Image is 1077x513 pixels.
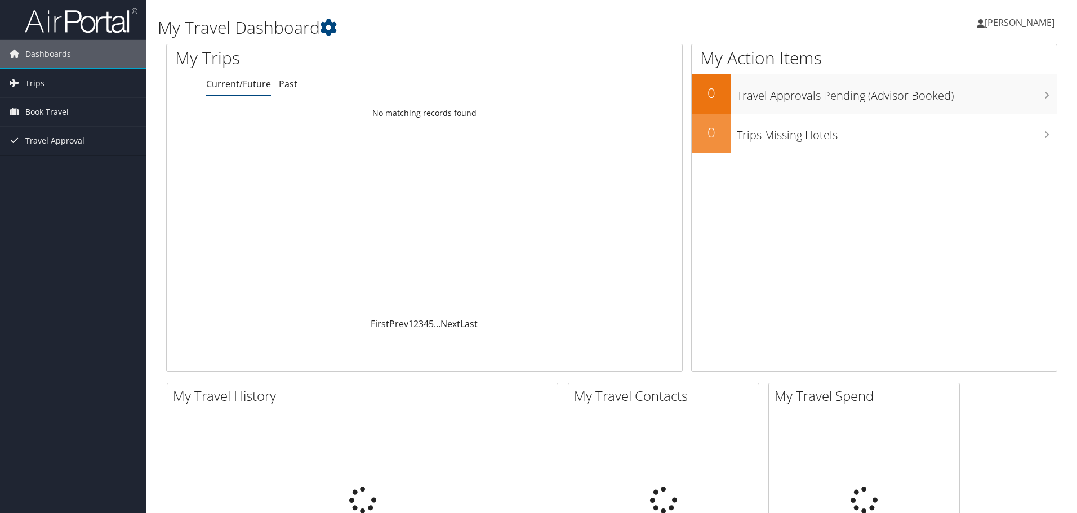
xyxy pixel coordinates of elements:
span: … [434,318,440,330]
a: 0Travel Approvals Pending (Advisor Booked) [692,74,1057,114]
img: airportal-logo.png [25,7,137,34]
span: [PERSON_NAME] [985,16,1054,29]
a: First [371,318,389,330]
a: Current/Future [206,78,271,90]
a: 2 [413,318,419,330]
a: [PERSON_NAME] [977,6,1066,39]
a: 1 [408,318,413,330]
h2: My Travel History [173,386,558,405]
a: Prev [389,318,408,330]
a: Last [460,318,478,330]
a: Next [440,318,460,330]
span: Book Travel [25,98,69,126]
h1: My Travel Dashboard [158,16,763,39]
span: Dashboards [25,40,71,68]
a: 4 [424,318,429,330]
h2: My Travel Contacts [574,386,759,405]
a: 3 [419,318,424,330]
a: 0Trips Missing Hotels [692,114,1057,153]
h2: 0 [692,123,731,142]
h3: Travel Approvals Pending (Advisor Booked) [737,82,1057,104]
h1: My Trips [175,46,459,70]
h2: My Travel Spend [775,386,959,405]
h3: Trips Missing Hotels [737,122,1057,143]
a: 5 [429,318,434,330]
h2: 0 [692,83,731,102]
span: Travel Approval [25,127,84,155]
h1: My Action Items [692,46,1057,70]
span: Trips [25,69,44,97]
td: No matching records found [167,103,682,123]
a: Past [279,78,297,90]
